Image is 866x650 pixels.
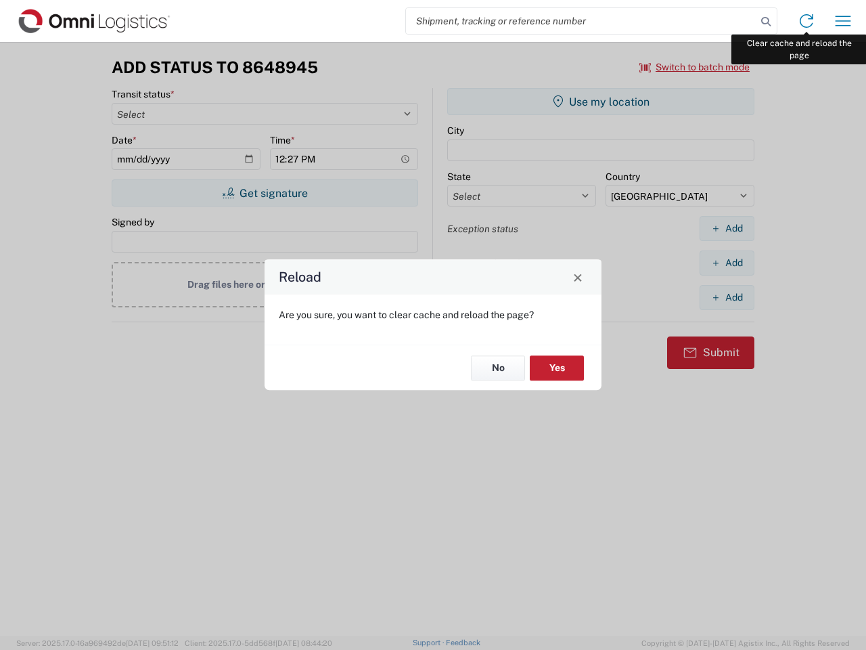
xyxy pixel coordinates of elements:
button: No [471,355,525,381]
h4: Reload [279,267,321,287]
button: Yes [530,355,584,381]
button: Close [568,267,587,286]
p: Are you sure, you want to clear cache and reload the page? [279,309,587,321]
input: Shipment, tracking or reference number [406,8,756,34]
